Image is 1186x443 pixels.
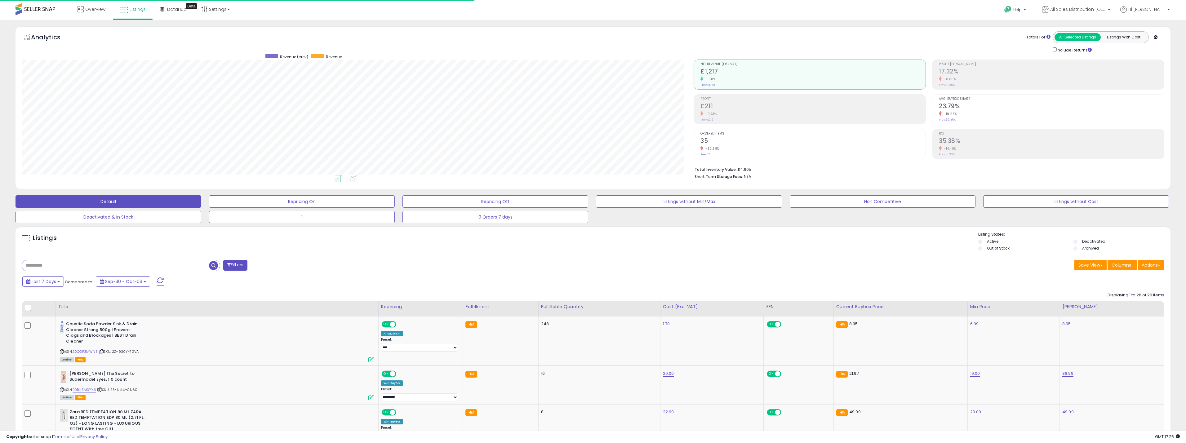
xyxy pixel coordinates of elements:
[80,434,108,440] a: Privacy Policy
[836,409,848,416] small: FBA
[97,387,137,392] span: | SKU: S5-UKLU-CN60
[209,195,395,208] button: Repricing On
[939,132,1164,135] span: ROI
[700,97,926,101] span: Profit
[700,83,715,87] small: Prev: £1,120
[381,331,403,336] div: Amazon AI
[99,349,139,354] span: | SKU: 2Z-930Y-7GVA
[999,1,1032,20] a: Help
[1074,260,1107,270] button: Save View
[1013,7,1022,12] span: Help
[767,322,775,327] span: ON
[541,409,655,415] div: 8
[939,137,1164,146] h2: 35.38%
[780,322,790,327] span: OFF
[987,239,998,244] label: Active
[939,103,1164,111] h2: 23.79%
[1048,46,1099,53] div: Include Returns
[16,211,201,223] button: Deactivated & In Stock
[987,246,1010,251] label: Out of Stock
[1120,6,1170,20] a: Hi [PERSON_NAME]
[942,146,957,151] small: -14.40%
[382,410,390,415] span: ON
[382,322,390,327] span: ON
[541,371,655,376] div: 16
[167,6,187,12] span: DataHub
[60,357,74,362] span: All listings currently available for purchase on Amazon
[60,371,374,400] div: ASIN:
[1062,303,1162,310] div: [PERSON_NAME]
[209,211,395,223] button: 1
[280,54,308,60] span: Revenue (prev)
[75,357,86,362] span: FBA
[60,321,64,334] img: 31PNdacc3hL._SL40_.jpg
[663,370,674,377] a: 20.00
[939,63,1164,66] span: Profit [PERSON_NAME]
[790,195,975,208] button: Non Competitive
[60,409,68,422] img: 21cOZAefGoL._SL40_.jpg
[695,167,737,172] b: Total Inventory Value:
[541,303,658,310] div: Fulfillable Quantity
[96,276,150,287] button: Sep-30 - Oct-06
[970,370,980,377] a: 19.00
[6,434,108,440] div: seller snap | |
[31,33,73,43] h5: Analytics
[1062,321,1071,327] a: 8.95
[1108,292,1164,298] div: Displaying 1 to 26 of 26 items
[58,303,376,310] div: Title
[700,153,711,156] small: Prev: 52
[60,395,74,400] span: All listings currently available for purchase on Amazon
[836,321,848,328] small: FBA
[1108,260,1137,270] button: Columns
[700,118,713,122] small: Prev: £212
[703,77,716,82] small: 8.58%
[1050,6,1106,12] span: All Sales Distribution [GEOGRAPHIC_DATA]
[849,409,861,415] span: 49.99
[381,419,403,424] div: Win BuyBox
[75,395,86,400] span: FBA
[16,195,201,208] button: Default
[65,279,93,285] span: Compared to:
[1082,239,1105,244] label: Deactivated
[85,6,105,12] span: Overview
[663,303,761,310] div: Cost (Exc. VAT)
[663,409,674,415] a: 22.99
[939,68,1164,76] h2: 17.32%
[1128,6,1166,12] span: Hi [PERSON_NAME]
[105,278,142,285] span: Sep-30 - Oct-06
[695,174,743,179] b: Short Term Storage Fees:
[32,278,56,285] span: Last 7 Days
[186,3,197,9] div: Tooltip anchor
[381,380,403,386] div: Win BuyBox
[767,410,775,415] span: ON
[223,260,247,271] button: Filters
[381,303,460,310] div: Repricing
[663,321,670,327] a: 1.70
[744,174,751,179] span: N/A
[700,68,926,76] h2: £1,217
[836,303,965,310] div: Current Buybox Price
[381,338,458,352] div: Preset:
[849,370,859,376] span: 21.97
[326,54,342,60] span: Revenue
[978,232,1170,237] p: Listing States:
[700,137,926,146] h2: 35
[703,112,717,116] small: -0.73%
[700,63,926,66] span: Net Revenue (Exc. VAT)
[53,434,79,440] a: Terms of Use
[381,387,458,401] div: Preset:
[970,409,981,415] a: 29.00
[70,409,145,434] b: Zara RED TEMPTATION 80 ML ZARA RED TEMPTATION EDP 80 ML (2.71 FL. OZ) - LONG LASTING - LUXURIOUS ...
[939,97,1164,101] span: Avg. Buybox Share
[700,103,926,111] h2: £211
[1100,33,1147,41] button: Listings With Cost
[395,322,405,327] span: OFF
[465,409,477,416] small: FBA
[970,321,979,327] a: 6.99
[939,118,956,122] small: Prev: 29.46%
[1004,6,1012,13] i: Get Help
[1062,409,1074,415] a: 49.99
[1155,434,1180,440] span: 2025-10-14 17:25 GMT
[836,371,848,378] small: FBA
[69,371,145,384] b: [PERSON_NAME] The Secret to Supermodel Eyes, 1.0 count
